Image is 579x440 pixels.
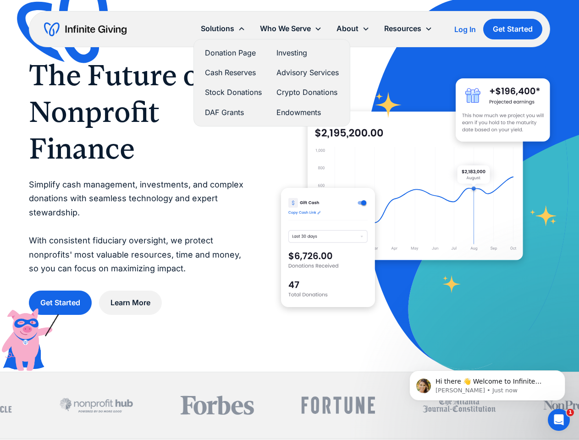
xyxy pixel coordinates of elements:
iframe: Intercom notifications message [396,351,579,415]
a: Cash Reserves [205,66,262,79]
div: About [336,22,358,35]
a: home [44,22,127,37]
span: 1 [567,409,574,416]
a: Investing [276,47,339,59]
a: Get Started [483,19,542,39]
a: Endowments [276,106,339,119]
div: Log In [454,26,476,33]
div: Who We Serve [260,22,311,35]
div: Who We Serve [253,19,329,38]
img: nonprofit donation platform [308,111,523,260]
h1: The Future of Nonprofit Finance [29,57,244,167]
a: DAF Grants [205,106,262,119]
div: Resources [377,19,440,38]
a: Learn More [99,291,162,315]
img: fundraising star [530,205,557,226]
div: Resources [384,22,421,35]
a: Log In [454,24,476,35]
a: Stock Donations [205,87,262,99]
a: Get Started [29,291,92,315]
div: About [329,19,377,38]
img: donation software for nonprofits [281,188,375,307]
a: Advisory Services [276,66,339,79]
p: Simplify cash management, investments, and complex donations with seamless technology and expert ... [29,178,244,276]
iframe: Intercom live chat [548,409,570,431]
div: Solutions [193,19,253,38]
div: Solutions [201,22,234,35]
nav: Solutions [193,39,350,126]
a: Donation Page [205,47,262,59]
a: Crypto Donations [276,87,339,99]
